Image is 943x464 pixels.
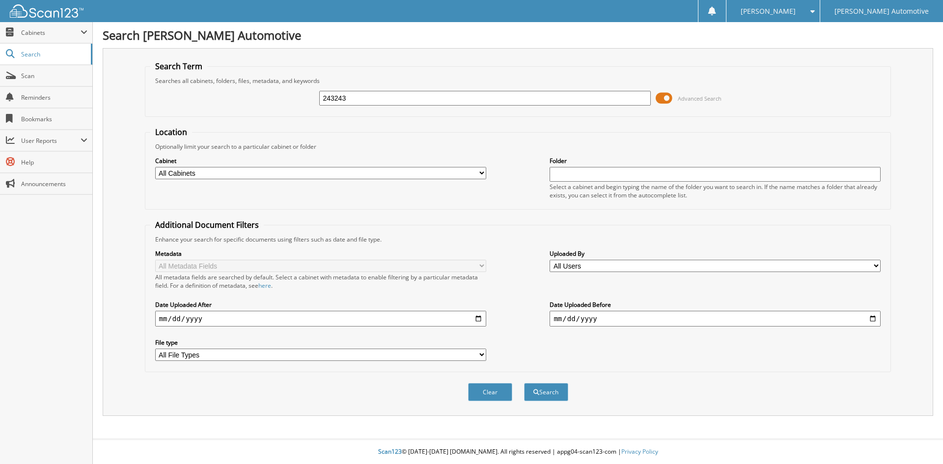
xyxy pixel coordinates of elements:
[21,158,87,166] span: Help
[155,311,486,327] input: start
[21,180,87,188] span: Announcements
[524,383,568,401] button: Search
[21,72,87,80] span: Scan
[21,115,87,123] span: Bookmarks
[21,28,81,37] span: Cabinets
[21,50,86,58] span: Search
[21,93,87,102] span: Reminders
[150,235,886,244] div: Enhance your search for specific documents using filters such as date and file type.
[103,27,933,43] h1: Search [PERSON_NAME] Automotive
[155,249,486,258] label: Metadata
[150,61,207,72] legend: Search Term
[150,142,886,151] div: Optionally limit your search to a particular cabinet or folder
[678,95,721,102] span: Advanced Search
[550,311,881,327] input: end
[150,127,192,137] legend: Location
[93,440,943,464] div: © [DATE]-[DATE] [DOMAIN_NAME]. All rights reserved | appg04-scan123-com |
[550,249,881,258] label: Uploaded By
[258,281,271,290] a: here
[550,157,881,165] label: Folder
[550,183,881,199] div: Select a cabinet and begin typing the name of the folder you want to search in. If the name match...
[378,447,402,456] span: Scan123
[550,300,881,309] label: Date Uploaded Before
[834,8,929,14] span: [PERSON_NAME] Automotive
[155,273,486,290] div: All metadata fields are searched by default. Select a cabinet with metadata to enable filtering b...
[894,417,943,464] iframe: Chat Widget
[155,300,486,309] label: Date Uploaded After
[155,338,486,347] label: File type
[21,136,81,145] span: User Reports
[10,4,83,18] img: scan123-logo-white.svg
[150,77,886,85] div: Searches all cabinets, folders, files, metadata, and keywords
[150,219,264,230] legend: Additional Document Filters
[741,8,796,14] span: [PERSON_NAME]
[621,447,658,456] a: Privacy Policy
[155,157,486,165] label: Cabinet
[468,383,512,401] button: Clear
